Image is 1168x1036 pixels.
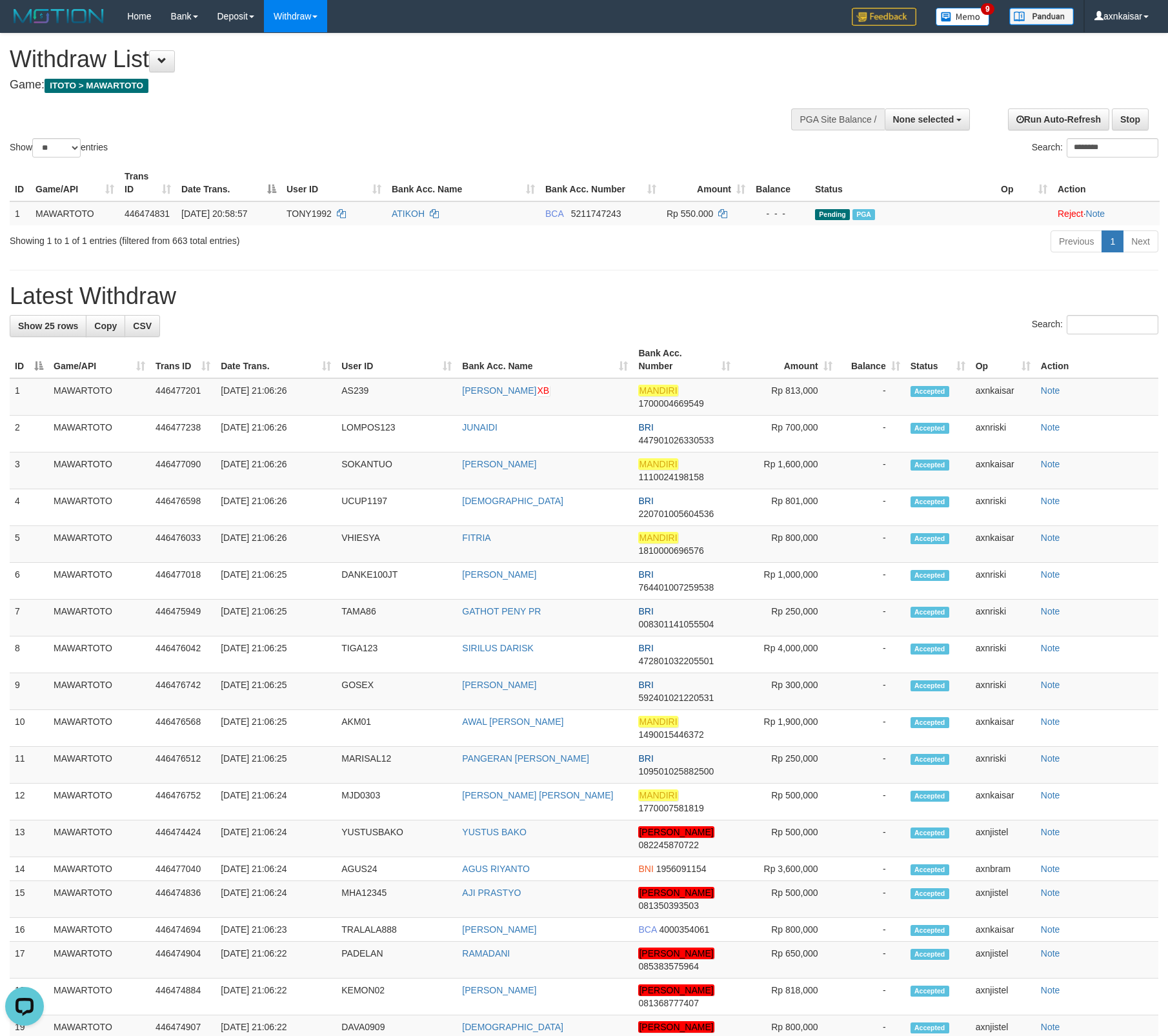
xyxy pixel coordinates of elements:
span: Pending [815,209,850,220]
td: [DATE] 21:06:25 [216,747,336,784]
td: MAWARTOTO [48,416,150,452]
td: SOKANTUO [336,452,457,489]
th: Status [810,165,996,201]
a: [PERSON_NAME]XB [462,385,550,396]
td: 17 [10,942,48,979]
td: 1 [10,378,48,416]
td: 8 [10,636,48,673]
td: axnriski [971,416,1036,452]
td: - [838,942,905,979]
td: axnjistel [971,881,1036,918]
td: [DATE] 21:06:22 [216,979,336,1015]
span: Accepted [911,423,949,434]
a: Stop [1112,108,1149,130]
a: [PERSON_NAME] [462,680,536,690]
span: Copy 592401021220531 to clipboard [638,693,714,703]
td: [DATE] 21:06:25 [216,636,336,673]
a: Note [1041,790,1060,800]
span: Copy 081350393503 to clipboard [638,900,698,911]
td: - [838,784,905,820]
td: 4 [10,489,48,526]
span: BRI [638,422,653,432]
td: [DATE] 21:06:25 [216,563,336,600]
input: Search: [1067,315,1158,334]
span: Accepted [911,386,949,397]
td: 18 [10,979,48,1015]
em: [PERSON_NAME] [638,826,714,838]
td: MJD0303 [336,784,457,820]
td: 9 [10,673,48,710]
th: Date Trans.: activate to sort column ascending [216,341,336,378]
td: Rp 800,000 [736,918,838,942]
td: axnriski [971,489,1036,526]
span: Copy 1700004669549 to clipboard [638,398,703,409]
em: MANDIRI [638,716,678,727]
span: BRI [638,753,653,764]
span: 9 [981,3,994,15]
a: [DEMOGRAPHIC_DATA] [462,1022,563,1032]
span: None selected [893,114,954,125]
img: MOTION_logo.png [10,6,108,26]
span: BCA [638,924,656,935]
a: GATHOT PENY PR [462,606,541,616]
a: Note [1041,753,1060,764]
td: [DATE] 21:06:24 [216,784,336,820]
em: [PERSON_NAME] [638,887,714,899]
td: Rp 500,000 [736,784,838,820]
td: 446477090 [150,452,216,489]
span: ITOTO > MAWARTOTO [45,79,148,93]
td: 446476512 [150,747,216,784]
td: axnjistel [971,820,1036,857]
td: [DATE] 21:06:25 [216,673,336,710]
a: Next [1123,230,1158,252]
td: MAWARTOTO [48,673,150,710]
td: axnkaisar [971,378,1036,416]
td: PADELAN [336,942,457,979]
a: JUNAIDI [462,422,497,432]
td: YUSTUSBAKO [336,820,457,857]
td: axnkaisar [971,452,1036,489]
td: MAWARTOTO [48,881,150,918]
td: DANKE100JT [336,563,457,600]
span: Accepted [911,828,949,838]
span: Accepted [911,607,949,618]
span: BRI [638,643,653,653]
th: Action [1052,165,1160,201]
a: Note [1041,864,1060,874]
button: None selected [885,108,971,130]
span: Accepted [911,925,949,936]
td: [DATE] 21:06:26 [216,452,336,489]
span: BRI [638,496,653,506]
td: axnkaisar [971,918,1036,942]
th: Game/API: activate to sort column ascending [48,341,150,378]
img: Feedback.jpg [852,8,916,26]
span: Copy 1810000696576 to clipboard [638,545,703,556]
td: 14 [10,857,48,881]
span: Accepted [911,460,949,471]
td: 446474836 [150,881,216,918]
th: Amount: activate to sort column ascending [736,341,838,378]
td: axnkaisar [971,710,1036,747]
td: [DATE] 21:06:26 [216,526,336,563]
td: Rp 3,600,000 [736,857,838,881]
th: Status: activate to sort column ascending [905,341,971,378]
a: [PERSON_NAME] [462,924,536,935]
td: MAWARTOTO [48,747,150,784]
td: - [838,452,905,489]
a: AWAL [PERSON_NAME] [462,716,563,727]
span: Copy 764401007259538 to clipboard [638,582,714,593]
a: Note [1086,208,1105,219]
th: Op: activate to sort column ascending [996,165,1052,201]
span: Accepted [911,949,949,960]
td: [DATE] 21:06:25 [216,710,336,747]
span: Copy 1110024198158 to clipboard [638,472,703,482]
span: Copy 4000354061 to clipboard [659,924,709,935]
span: Accepted [911,864,949,875]
td: LOMPOS123 [336,416,457,452]
em: MANDIRI [638,532,678,543]
td: 446476042 [150,636,216,673]
td: Rp 500,000 [736,820,838,857]
td: 11 [10,747,48,784]
a: Note [1041,680,1060,690]
td: axnriski [971,673,1036,710]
